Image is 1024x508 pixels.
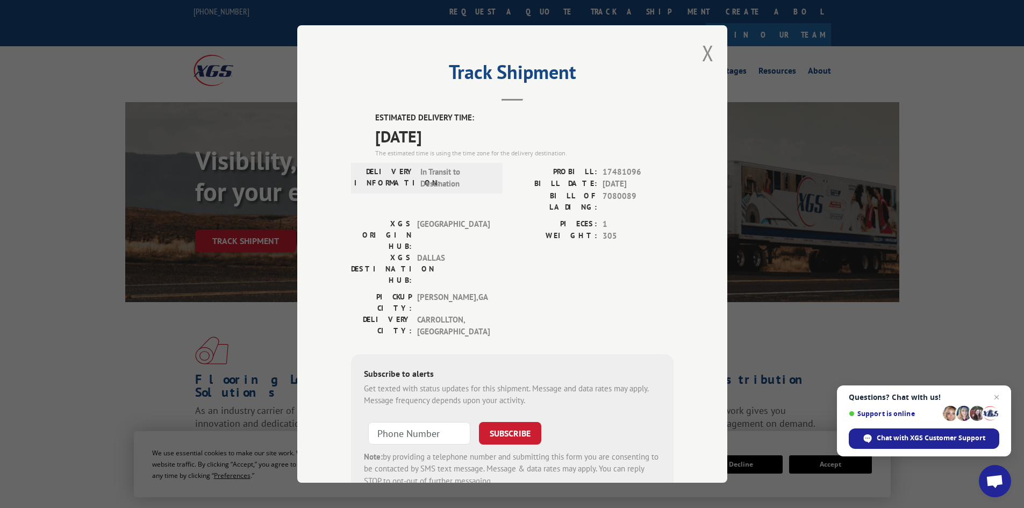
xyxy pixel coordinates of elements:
[603,166,674,178] span: 17481096
[417,252,490,286] span: DALLAS
[603,218,674,231] span: 1
[420,166,493,190] span: In Transit to Destination
[417,218,490,252] span: [GEOGRAPHIC_DATA]
[990,391,1003,404] span: Close chat
[417,291,490,314] span: [PERSON_NAME] , GA
[364,367,661,383] div: Subscribe to alerts
[364,383,661,407] div: Get texted with status updates for this shipment. Message and data rates may apply. Message frequ...
[512,230,597,242] label: WEIGHT:
[368,422,470,445] input: Phone Number
[512,190,597,213] label: BILL OF LADING:
[849,428,999,449] div: Chat with XGS Customer Support
[354,166,415,190] label: DELIVERY INFORMATION:
[603,190,674,213] span: 7080089
[417,314,490,338] span: CARROLLTON , [GEOGRAPHIC_DATA]
[849,410,939,418] span: Support is online
[375,112,674,124] label: ESTIMATED DELIVERY TIME:
[603,178,674,190] span: [DATE]
[364,451,661,488] div: by providing a telephone number and submitting this form you are consenting to be contacted by SM...
[877,433,985,443] span: Chat with XGS Customer Support
[375,124,674,148] span: [DATE]
[364,452,383,462] strong: Note:
[351,314,412,338] label: DELIVERY CITY:
[351,218,412,252] label: XGS ORIGIN HUB:
[512,178,597,190] label: BILL DATE:
[512,218,597,231] label: PIECES:
[479,422,541,445] button: SUBSCRIBE
[979,465,1011,497] div: Open chat
[351,65,674,85] h2: Track Shipment
[351,252,412,286] label: XGS DESTINATION HUB:
[603,230,674,242] span: 305
[375,148,674,158] div: The estimated time is using the time zone for the delivery destination.
[351,291,412,314] label: PICKUP CITY:
[849,393,999,402] span: Questions? Chat with us!
[512,166,597,178] label: PROBILL:
[702,39,714,67] button: Close modal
